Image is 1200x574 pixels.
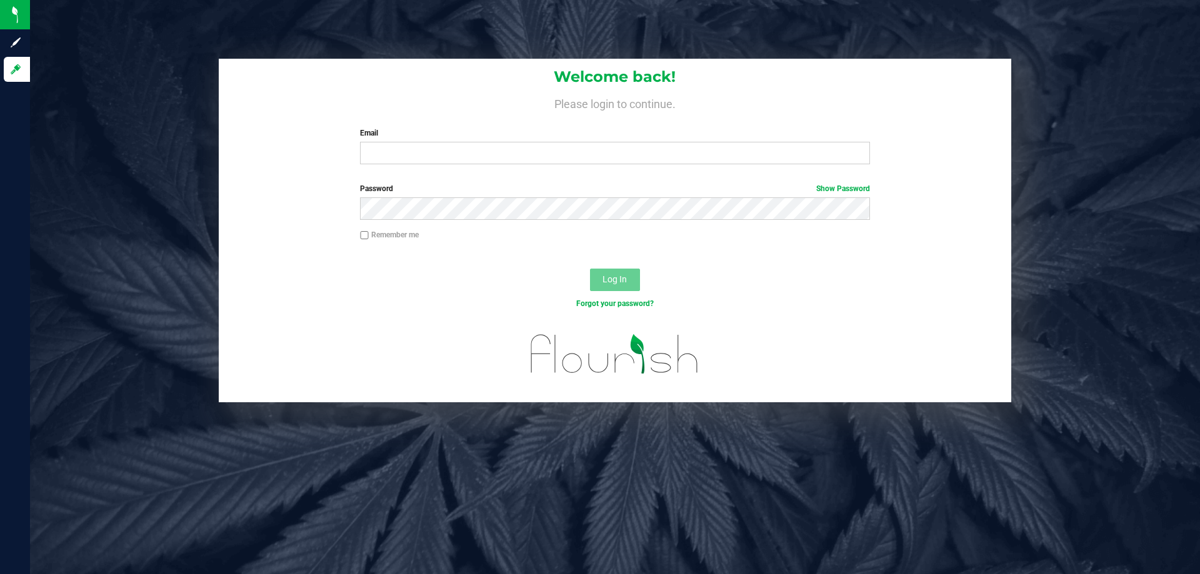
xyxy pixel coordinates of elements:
[602,274,627,284] span: Log In
[360,184,393,193] span: Password
[576,299,654,308] a: Forgot your password?
[9,63,22,76] inline-svg: Log in
[9,36,22,49] inline-svg: Sign up
[590,269,640,291] button: Log In
[360,231,369,240] input: Remember me
[360,127,869,139] label: Email
[816,184,870,193] a: Show Password
[219,95,1011,110] h4: Please login to continue.
[219,69,1011,85] h1: Welcome back!
[516,322,714,386] img: flourish_logo.svg
[360,229,419,240] label: Remember me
